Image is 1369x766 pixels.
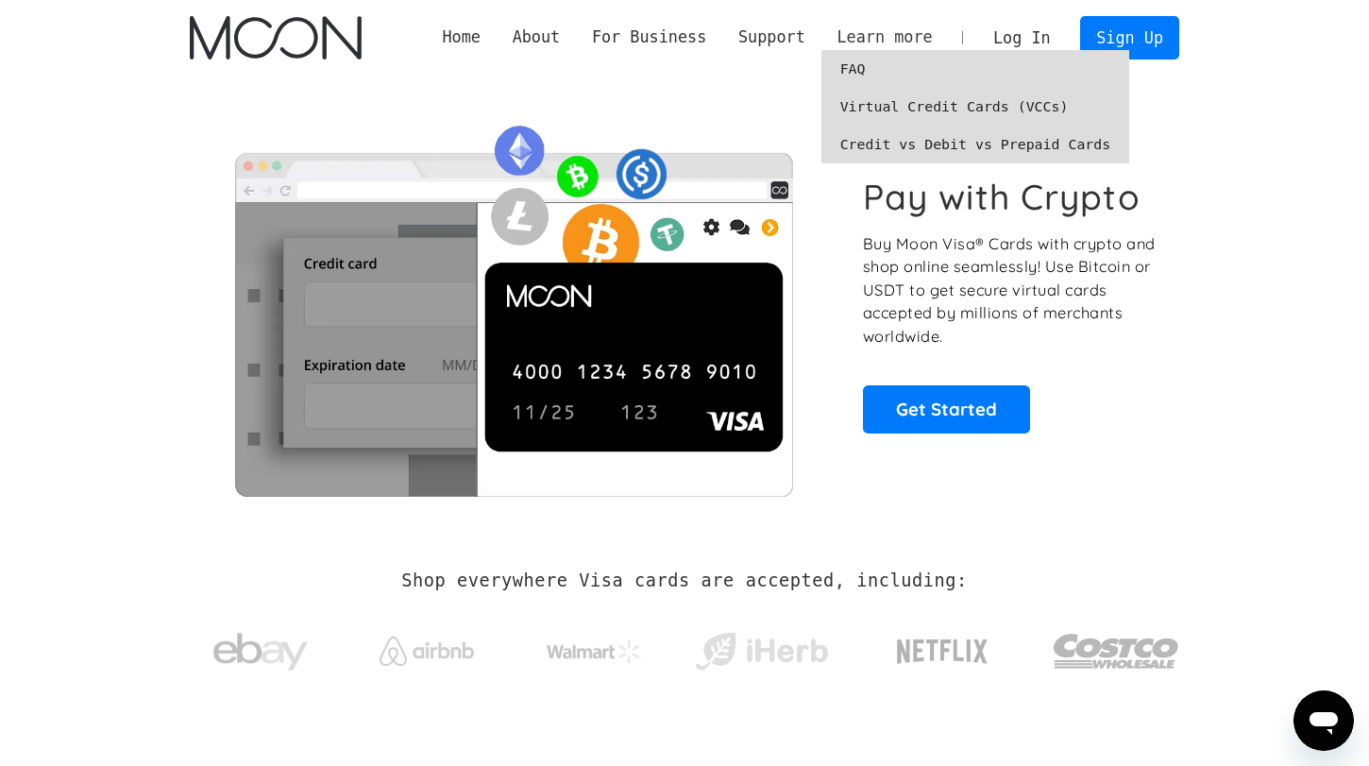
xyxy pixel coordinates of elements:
a: Sign Up [1080,16,1178,59]
nav: Learn more [821,50,1130,163]
a: Virtual Credit Cards (VCCs) [821,88,1130,126]
a: ebay [190,604,330,691]
a: Credit vs Debit vs Prepaid Cards [821,126,1130,163]
div: Learn more [837,26,932,49]
a: home [190,16,361,60]
img: iHerb [691,627,832,676]
div: Learn more [821,26,949,49]
img: ebay [213,622,308,682]
a: Costco [1053,597,1179,696]
img: Airbnb [380,637,474,666]
img: Moon Cards let you spend your crypto anywhere Visa is accepted. [190,112,837,496]
a: Airbnb [357,618,498,675]
img: Costco [1053,616,1179,687]
img: Moon Logo [190,16,361,60]
a: Home [427,26,497,49]
div: About [497,26,576,49]
a: Log In [977,17,1066,59]
div: Support [722,26,820,49]
a: iHerb [691,608,832,686]
img: Netflix [895,628,989,675]
div: For Business [576,26,722,49]
a: FAQ [821,50,1130,88]
h2: Shop everywhere Visa cards are accepted, including: [401,570,967,591]
div: Support [738,26,805,49]
a: Netflix [858,609,1027,685]
iframe: Button to launch messaging window [1293,690,1354,751]
p: Buy Moon Visa® Cards with crypto and shop online seamlessly! Use Bitcoin or USDT to get secure vi... [863,232,1158,349]
div: About [513,26,561,49]
div: For Business [592,26,706,49]
img: Walmart [547,640,641,663]
h1: Pay with Crypto [863,176,1141,218]
a: Get Started [863,385,1030,433]
a: Walmart [524,621,665,672]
